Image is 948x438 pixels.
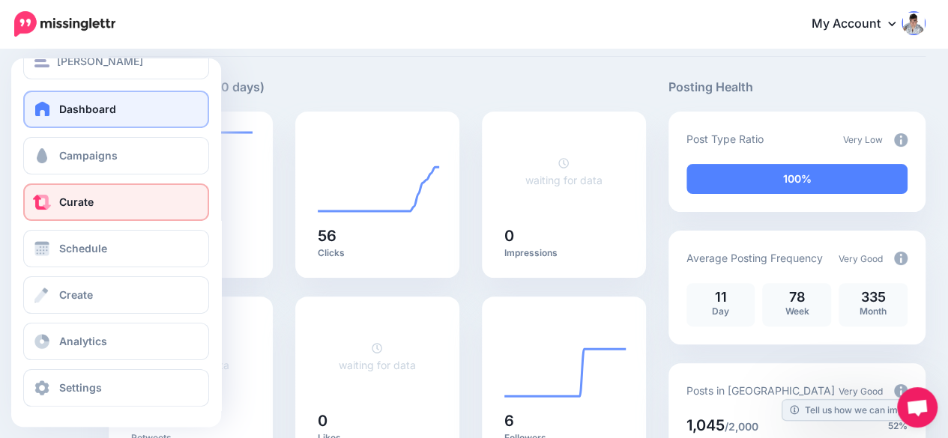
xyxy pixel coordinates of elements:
p: Average Posting Frequency [686,249,823,267]
h5: Posting Health [668,78,926,97]
span: Schedule [59,242,107,255]
p: Clicks [318,247,437,259]
span: Month [860,305,887,317]
span: 52% [888,419,908,434]
span: Create [59,288,93,301]
span: Curate [59,195,94,208]
a: Create [23,276,209,314]
p: Impressions [504,247,624,259]
img: Missinglettr [14,11,115,37]
img: info-circle-grey.png [894,384,908,398]
a: Dashboard [23,91,209,128]
p: 11 [694,291,748,304]
button: [PERSON_NAME] [23,42,209,79]
h5: 0 [131,413,250,428]
a: waiting for data [339,341,416,371]
span: Very Good [839,386,883,397]
span: Dashboard [59,103,116,115]
p: 335 [846,291,900,304]
a: Campaigns [23,137,209,174]
span: 1,045 [686,416,725,434]
h5: 56 [318,228,437,243]
a: waiting for data [525,156,603,186]
span: Analytics [59,335,107,347]
h5: 0 [318,413,437,428]
span: /2,000 [725,420,758,433]
p: Posts in [GEOGRAPHIC_DATA] [686,382,835,399]
div: Open chat [897,387,938,428]
span: Campaigns [59,149,118,162]
a: Settings [23,369,209,407]
span: Very Good [839,253,883,264]
span: Very Low [843,134,883,145]
a: Curate [23,183,209,221]
img: info-circle-grey.png [894,252,908,265]
span: Week [785,305,809,317]
span: Day [712,305,729,317]
span: Settings [59,381,102,394]
img: info-circle-grey.png [894,133,908,147]
h5: 0 [504,228,624,243]
a: Analytics [23,323,209,360]
img: menu.png [34,54,49,67]
a: My Account [797,6,926,43]
a: Schedule [23,230,209,267]
h5: 6 [504,413,624,428]
p: Post Type Ratio [686,130,764,147]
span: [PERSON_NAME] [57,52,143,70]
div: 100% of your posts in the last 30 days have been from Drip Campaigns [686,164,908,194]
p: 78 [770,291,824,304]
a: Tell us how we can improve [782,400,930,420]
